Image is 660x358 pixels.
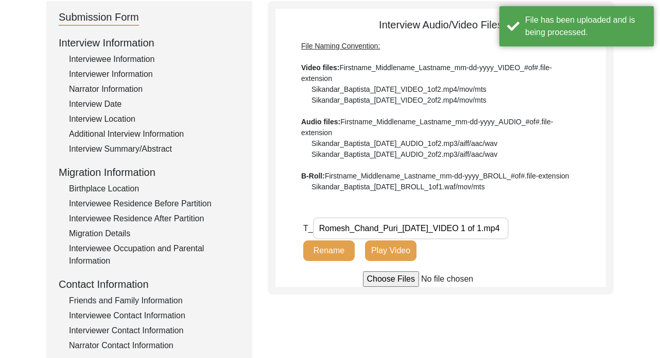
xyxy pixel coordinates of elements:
[69,113,240,125] div: Interview Location
[69,98,240,110] div: Interview Date
[301,41,580,192] div: Firstname_Middlename_Lastname_mm-dd-yyyy_VIDEO_#of#.file-extension Sikandar_Baptista_[DATE]_VIDEO...
[69,227,240,240] div: Migration Details
[59,165,240,180] div: Migration Information
[69,53,240,66] div: Interviewee Information
[59,35,240,51] div: Interview Information
[69,339,240,352] div: Narrator Contact Information
[525,14,646,39] div: File has been uploaded and is being processed.
[69,324,240,337] div: Interviewer Contact Information
[365,240,416,261] button: Play Video
[69,143,240,155] div: Interview Summary/Abstract
[303,224,313,233] span: T_
[69,242,240,267] div: Interviewee Occupation and Parental Information
[69,213,240,225] div: Interviewee Residence After Partition
[303,240,355,261] button: Rename
[69,83,240,95] div: Narrator Information
[69,198,240,210] div: Interviewee Residence Before Partition
[301,42,380,50] span: File Naming Convention:
[301,118,340,126] b: Audio files:
[69,68,240,80] div: Interviewer Information
[301,63,339,72] b: Video files:
[69,310,240,322] div: Interviewee Contact Information
[69,128,240,140] div: Additional Interview Information
[275,17,606,192] div: Interview Audio/Video Files
[69,183,240,195] div: Birthplace Location
[301,172,325,180] b: B-Roll:
[59,9,139,26] div: Submission Form
[69,295,240,307] div: Friends and Family Information
[59,276,240,292] div: Contact Information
